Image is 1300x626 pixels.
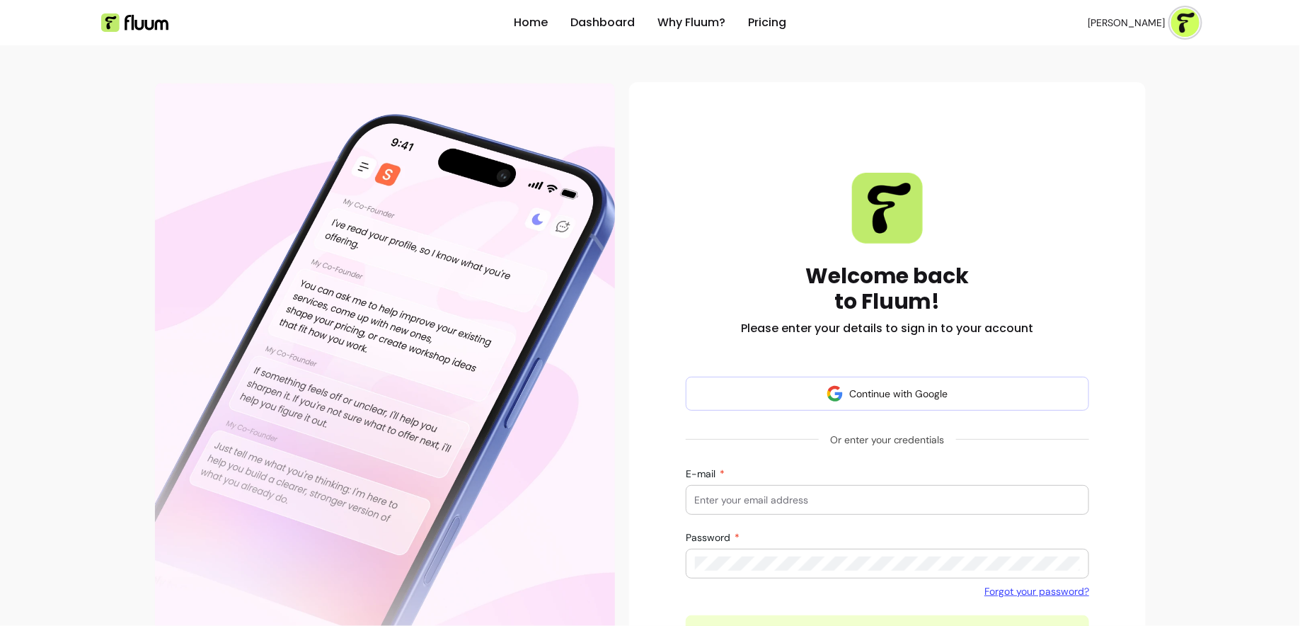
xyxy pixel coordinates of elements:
[984,584,1089,598] a: Forgot your password?
[1088,8,1200,37] button: avatar[PERSON_NAME]
[805,263,970,314] h1: Welcome back to Fluum!
[827,385,844,402] img: avatar
[748,14,786,31] a: Pricing
[1088,16,1166,30] span: [PERSON_NAME]
[852,173,923,244] img: Fluum logo
[686,377,1090,411] button: Continue with Google
[695,557,1081,571] input: Password
[514,14,548,31] a: Home
[1171,8,1200,37] img: avatar
[686,531,734,544] span: Password
[695,493,1081,507] input: E-mail
[570,14,635,31] a: Dashboard
[686,467,719,480] span: E-mail
[101,13,168,32] img: Fluum Logo
[741,320,1033,337] h2: Please enter your details to sign in to your account
[819,427,956,453] span: Or enter your credentials
[657,14,725,31] a: Why Fluum?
